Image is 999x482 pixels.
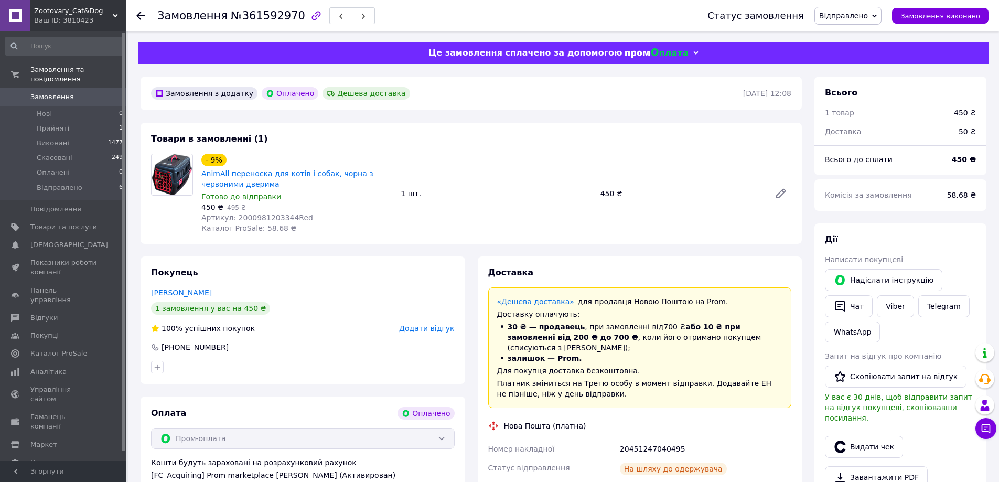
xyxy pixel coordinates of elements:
[918,295,970,317] a: Telegram
[37,183,82,192] span: Відправлено
[37,168,70,177] span: Оплачені
[30,458,84,467] span: Налаштування
[151,134,268,144] span: Товари в замовленні (1)
[508,354,582,362] span: залишок — Prom.
[112,153,123,163] span: 249
[819,12,868,20] span: Відправлено
[151,470,455,480] div: [FC_Acquiring] Prom marketplace [PERSON_NAME] (Активирован)
[825,393,972,422] span: У вас є 30 днів, щоб відправити запит на відгук покупцеві, скопіювавши посилання.
[151,267,198,277] span: Покупець
[227,204,246,211] span: 495 ₴
[497,297,574,306] a: «Дешева доставка»
[30,222,97,232] span: Товари та послуги
[620,463,727,475] div: На шляху до одержувача
[231,9,305,22] span: №361592970
[877,295,914,317] a: Viber
[428,48,622,58] span: Це замовлення сплачено за допомогою
[743,89,791,98] time: [DATE] 12:08
[488,464,570,472] span: Статус відправлення
[497,309,783,319] div: Доставку оплачують:
[30,240,108,250] span: [DEMOGRAPHIC_DATA]
[497,366,783,376] div: Для покупця доставка безкоштовна.
[825,269,942,291] button: Надіслати інструкцію
[497,378,783,399] div: Платник зміниться на Третю особу в момент відправки. Додавайте ЕН не пізніше, ніж у день відправки.
[497,296,783,307] div: для продавця Новою Поштою на Prom.
[162,324,182,333] span: 100%
[30,331,59,340] span: Покупці
[30,65,126,84] span: Замовлення та повідомлення
[892,8,989,24] button: Замовлення виконано
[488,267,534,277] span: Доставка
[160,342,230,352] div: [PHONE_NUMBER]
[596,186,766,201] div: 450 ₴
[501,421,589,431] div: Нова Пошта (платна)
[201,224,296,232] span: Каталог ProSale: 58.68 ₴
[954,108,976,118] div: 450 ₴
[30,349,87,358] span: Каталог ProSale
[625,48,688,58] img: evopay logo
[119,109,123,119] span: 0
[151,408,186,418] span: Оплата
[30,385,97,404] span: Управління сайтом
[825,155,893,164] span: Всього до сплати
[30,258,97,277] span: Показники роботи компанії
[201,169,373,188] a: AnimAll переноска для котів і собак, чорна з червоними дверима
[825,295,873,317] button: Чат
[34,6,113,16] span: Zootovary_Cat&Dog
[30,205,81,214] span: Повідомлення
[5,37,124,56] input: Пошук
[825,255,903,264] span: Написати покупцеві
[37,138,69,148] span: Виконані
[947,191,976,199] span: 58.68 ₴
[323,87,410,100] div: Дешева доставка
[618,440,793,458] div: 20451247040495
[30,367,67,377] span: Аналітика
[201,203,223,211] span: 450 ₴
[30,440,57,449] span: Маркет
[151,288,212,297] a: [PERSON_NAME]
[108,138,123,148] span: 1477
[398,407,454,420] div: Оплачено
[157,9,228,22] span: Замовлення
[825,109,854,117] span: 1 товар
[30,313,58,323] span: Відгуки
[119,168,123,177] span: 0
[497,322,783,353] li: , при замовленні від 700 ₴ , коли його отримано покупцем (списуються з [PERSON_NAME]);
[825,127,861,136] span: Доставка
[30,92,74,102] span: Замовлення
[136,10,145,21] div: Повернутися назад
[825,191,912,199] span: Комісія за замовлення
[30,412,97,431] span: Гаманець компанії
[508,323,585,331] span: 30 ₴ — продавець
[34,16,126,25] div: Ваш ID: 3810423
[488,445,555,453] span: Номер накладної
[399,324,454,333] span: Додати відгук
[825,366,966,388] button: Скопіювати запит на відгук
[119,124,123,133] span: 1
[262,87,318,100] div: Оплачено
[30,286,97,305] span: Панель управління
[825,88,857,98] span: Всього
[770,183,791,204] a: Редагувати
[952,120,982,143] div: 50 ₴
[151,323,255,334] div: успішних покупок
[152,154,192,195] img: AnimAll переноска для котів і собак, чорна з червоними дверима
[201,192,281,201] span: Готово до відправки
[151,87,257,100] div: Замовлення з додатку
[37,153,72,163] span: Скасовані
[37,124,69,133] span: Прийняті
[119,183,123,192] span: 6
[952,155,976,164] b: 450 ₴
[707,10,804,21] div: Статус замовлення
[151,457,455,480] div: Кошти будуть зараховані на розрахунковий рахунок
[825,352,941,360] span: Запит на відгук про компанію
[396,186,596,201] div: 1 шт.
[975,418,996,439] button: Чат з покупцем
[825,436,903,458] button: Видати чек
[201,154,227,166] div: - 9%
[37,109,52,119] span: Нові
[825,322,880,342] a: WhatsApp
[151,302,270,315] div: 1 замовлення у вас на 450 ₴
[900,12,980,20] span: Замовлення виконано
[201,213,313,222] span: Артикул: 2000981203344Red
